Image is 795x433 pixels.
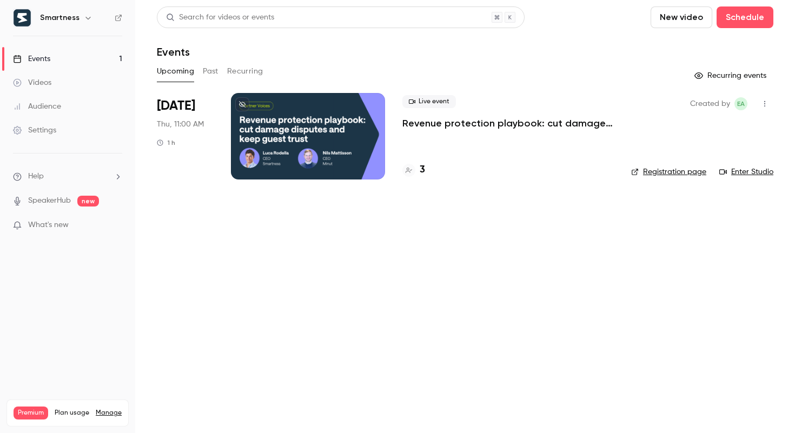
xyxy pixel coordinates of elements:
[13,171,122,182] li: help-dropdown-opener
[651,6,712,28] button: New video
[13,125,56,136] div: Settings
[690,97,730,110] span: Created by
[227,63,263,80] button: Recurring
[157,45,190,58] h1: Events
[719,166,773,177] a: Enter Studio
[690,67,773,84] button: Recurring events
[55,409,89,417] span: Plan usage
[420,163,425,177] h4: 3
[157,97,195,115] span: [DATE]
[96,409,122,417] a: Manage
[737,97,745,110] span: EA
[402,163,425,177] a: 3
[28,195,71,206] a: SpeakerHub
[14,407,48,419] span: Premium
[28,171,44,182] span: Help
[13,77,51,88] div: Videos
[77,196,99,206] span: new
[40,12,79,23] h6: Smartness
[14,9,31,26] img: Smartness
[402,95,456,108] span: Live event
[166,12,274,23] div: Search for videos or events
[631,166,706,177] a: Registration page
[13,54,50,64] div: Events
[157,138,175,147] div: 1 h
[203,63,218,80] button: Past
[28,219,69,231] span: What's new
[734,97,747,110] span: Eleonora Aste
[157,93,214,179] div: Oct 23 Thu, 11:00 AM (Europe/Rome)
[13,101,61,112] div: Audience
[717,6,773,28] button: Schedule
[157,119,204,130] span: Thu, 11:00 AM
[402,117,614,130] a: Revenue protection playbook: cut damage disputes and keep guest trust
[157,63,194,80] button: Upcoming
